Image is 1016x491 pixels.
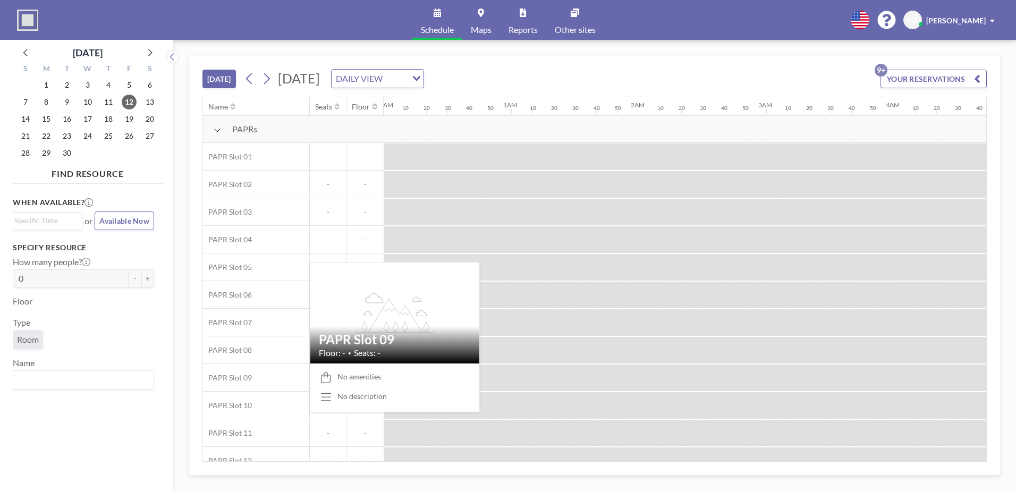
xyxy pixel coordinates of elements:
[142,129,157,143] span: Saturday, September 27, 2025
[17,334,39,345] span: Room
[101,78,116,92] span: Thursday, September 4, 2025
[14,373,148,387] input: Search for option
[18,146,33,160] span: Sunday, September 28, 2025
[886,101,900,109] div: 4AM
[424,105,430,112] div: 20
[203,290,252,300] span: PAPR Slot 06
[346,152,384,162] span: -
[346,180,384,189] span: -
[466,105,472,112] div: 40
[99,216,149,225] span: Available Now
[352,102,370,112] div: Floor
[129,269,141,287] button: -
[60,129,74,143] span: Tuesday, September 23, 2025
[827,105,834,112] div: 30
[80,129,95,143] span: Wednesday, September 24, 2025
[348,350,351,357] span: •
[806,105,812,112] div: 20
[319,348,345,358] span: Floor: -
[615,105,621,112] div: 50
[530,105,536,112] div: 10
[334,72,385,86] span: DAILY VIEW
[551,105,557,112] div: 20
[14,215,76,226] input: Search for option
[95,211,154,230] button: Available Now
[402,105,409,112] div: 10
[742,105,749,112] div: 50
[310,180,346,189] span: -
[101,95,116,109] span: Thursday, September 11, 2025
[80,112,95,126] span: Wednesday, September 17, 2025
[39,78,54,92] span: Monday, September 1, 2025
[101,129,116,143] span: Thursday, September 25, 2025
[232,124,257,134] span: PAPRs
[13,317,30,328] label: Type
[208,102,228,112] div: Name
[73,45,103,60] div: [DATE]
[346,235,384,244] span: -
[57,63,78,77] div: T
[60,95,74,109] span: Tuesday, September 9, 2025
[721,105,727,112] div: 40
[203,428,252,438] span: PAPR Slot 11
[849,105,855,112] div: 40
[908,15,918,25] span: HS
[18,129,33,143] span: Sunday, September 21, 2025
[310,428,346,438] span: -
[202,70,236,88] button: [DATE]
[13,257,90,267] label: How many people?
[84,216,92,226] span: or
[310,456,346,465] span: -
[60,78,74,92] span: Tuesday, September 2, 2025
[337,372,381,382] span: No amenities
[13,164,163,179] h4: FIND RESOURCE
[203,456,252,465] span: PAPR Slot 12
[203,345,252,355] span: PAPR Slot 08
[631,101,645,109] div: 2AM
[509,26,538,34] span: Reports
[203,263,252,272] span: PAPR Slot 05
[13,213,82,228] div: Search for option
[337,392,387,401] div: No description
[141,269,154,287] button: +
[39,112,54,126] span: Monday, September 15, 2025
[39,146,54,160] span: Monday, September 29, 2025
[934,105,940,112] div: 20
[60,112,74,126] span: Tuesday, September 16, 2025
[13,296,32,307] label: Floor
[203,235,252,244] span: PAPR Slot 04
[319,332,471,348] h2: PAPR Slot 09
[310,235,346,244] span: -
[122,112,137,126] span: Friday, September 19, 2025
[926,16,986,25] span: [PERSON_NAME]
[122,78,137,92] span: Friday, September 5, 2025
[39,95,54,109] span: Monday, September 8, 2025
[315,102,332,112] div: Seats
[18,112,33,126] span: Sunday, September 14, 2025
[203,318,252,327] span: PAPR Slot 07
[976,105,983,112] div: 40
[594,105,600,112] div: 40
[203,180,252,189] span: PAPR Slot 02
[332,70,424,88] div: Search for option
[80,78,95,92] span: Wednesday, September 3, 2025
[203,373,252,383] span: PAPR Slot 09
[487,105,494,112] div: 50
[139,63,160,77] div: S
[15,63,36,77] div: S
[203,401,252,410] span: PAPR Slot 10
[78,63,98,77] div: W
[346,428,384,438] span: -
[421,26,454,34] span: Schedule
[122,95,137,109] span: Friday, September 12, 2025
[346,207,384,217] span: -
[503,101,517,109] div: 1AM
[60,146,74,160] span: Tuesday, September 30, 2025
[101,112,116,126] span: Thursday, September 18, 2025
[17,10,38,31] img: organization-logo
[142,78,157,92] span: Saturday, September 6, 2025
[142,95,157,109] span: Saturday, September 13, 2025
[346,456,384,465] span: -
[310,152,346,162] span: -
[758,101,772,109] div: 3AM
